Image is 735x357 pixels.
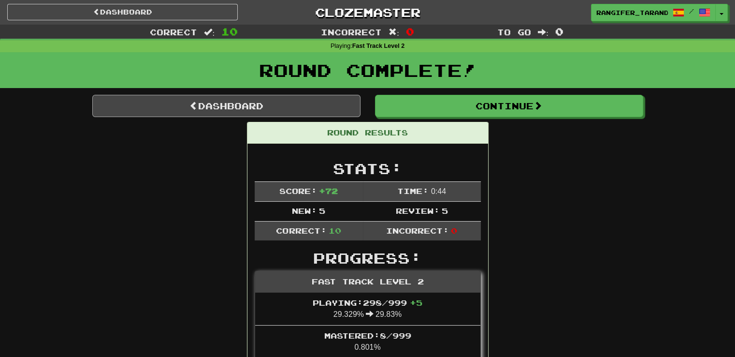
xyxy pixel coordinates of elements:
[497,27,531,37] span: To go
[397,186,429,195] span: Time:
[591,4,716,21] a: rangifer_tarandus /
[255,293,480,326] li: 29.329% 29.83%
[7,4,238,20] a: Dashboard
[279,186,317,195] span: Score:
[221,26,238,37] span: 10
[255,271,480,293] div: Fast Track Level 2
[204,28,215,36] span: :
[150,27,197,37] span: Correct
[395,206,439,215] span: Review:
[252,4,483,21] a: Clozemaster
[375,95,643,117] button: Continue
[442,206,448,215] span: 5
[324,331,411,340] span: Mastered: 8 / 999
[410,298,422,307] span: + 5
[538,28,548,36] span: :
[313,298,422,307] span: Playing: 298 / 999
[3,60,732,80] h1: Round Complete!
[92,95,360,117] a: Dashboard
[431,187,446,195] span: 0 : 44
[386,226,449,235] span: Incorrect:
[276,226,326,235] span: Correct:
[321,27,382,37] span: Incorrect
[389,28,399,36] span: :
[451,226,457,235] span: 0
[352,43,405,49] strong: Fast Track Level 2
[406,26,414,37] span: 0
[319,206,325,215] span: 5
[596,8,668,17] span: rangifer_tarandus
[255,250,481,266] h2: Progress:
[319,186,338,195] span: + 72
[247,122,488,144] div: Round Results
[292,206,317,215] span: New:
[255,161,481,177] h2: Stats:
[555,26,563,37] span: 0
[689,8,694,15] span: /
[329,226,341,235] span: 10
